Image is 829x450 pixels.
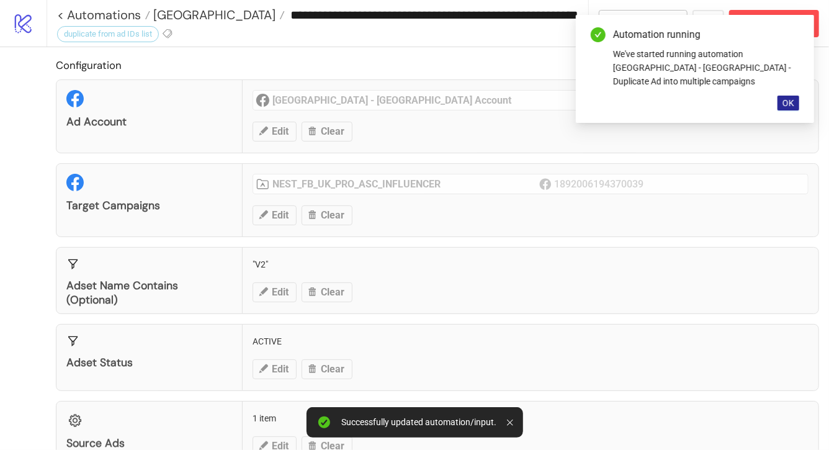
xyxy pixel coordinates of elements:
div: Automation running [613,27,799,42]
button: ... [692,10,724,37]
button: To Builder [599,10,688,37]
button: OK [777,96,799,110]
div: We've started running automation [GEOGRAPHIC_DATA] - [GEOGRAPHIC_DATA] - Duplicate Ad into multip... [613,47,799,88]
h2: Configuration [56,57,819,73]
span: [GEOGRAPHIC_DATA] [150,7,276,23]
span: OK [782,98,794,108]
button: Abort Run [729,10,819,37]
span: check-circle [591,27,606,42]
a: < Automations [57,9,150,21]
div: duplicate from ad IDs list [57,26,159,42]
a: [GEOGRAPHIC_DATA] [150,9,285,21]
div: Successfully updated automation/input. [342,417,497,428]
